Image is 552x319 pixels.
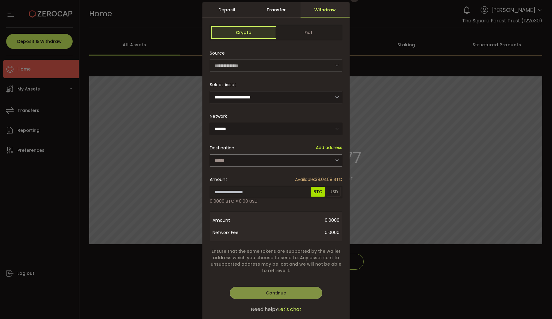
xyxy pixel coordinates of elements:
span: Amount [210,176,227,183]
div: Withdraw [301,2,350,17]
span: USD [327,187,341,197]
label: Network [210,113,231,119]
span: Let's chat [278,306,301,313]
span: Destination [210,145,234,151]
span: 39.0408 BTC [295,176,342,183]
span: BTC [311,187,325,197]
label: Select Asset [210,82,240,88]
span: Fiat [276,26,341,39]
div: Transfer [251,2,301,17]
span: Network Fee [213,226,262,239]
span: Continue [266,290,286,296]
span: Available: [295,176,315,183]
span: Amount [213,214,262,226]
span: Add address [316,144,342,151]
span: Need help? [251,306,278,313]
span: 0.0000 [262,214,339,226]
span: 0.0000 [262,226,339,239]
div: Deposit [202,2,251,17]
iframe: Chat Widget [521,290,552,319]
span: Source [210,47,225,59]
button: Continue [230,287,322,299]
span: 0.0000 BTC ≈ 0.00 USD [210,198,258,205]
span: Crypto [211,26,276,39]
span: Ensure that the same tokens are supported by the wallet address which you choose to send to. Any ... [210,248,342,274]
